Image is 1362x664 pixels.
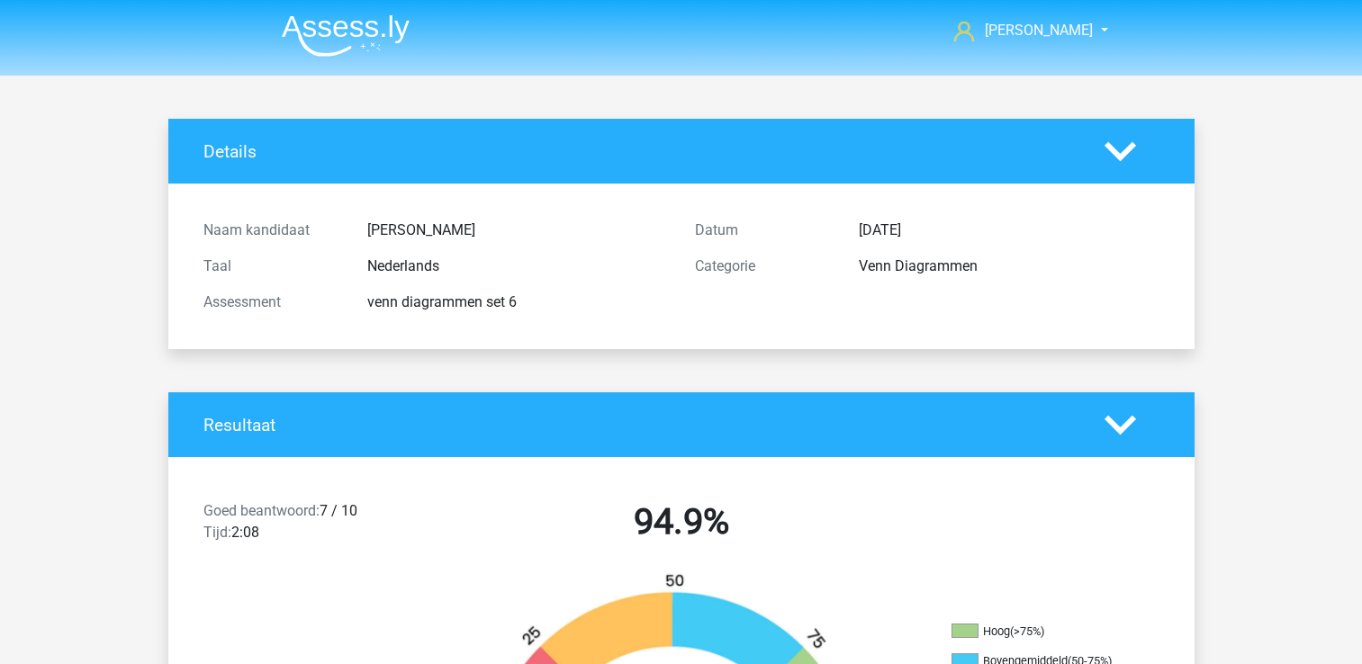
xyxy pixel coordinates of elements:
a: [PERSON_NAME] [947,20,1095,41]
span: Goed beantwoord: [203,502,320,519]
h4: Resultaat [203,415,1078,435]
h4: Details [203,141,1078,162]
div: venn diagrammen set 6 [354,292,681,313]
img: Assessly [282,14,410,57]
span: [PERSON_NAME] [985,22,1093,39]
div: Datum [681,220,845,241]
h2: 94.9% [449,500,914,543]
div: Taal [190,256,354,277]
span: Tijd: [203,524,231,541]
div: Nederlands [354,256,681,277]
div: Assessment [190,292,354,313]
div: 7 / 10 2:08 [190,500,436,551]
div: [PERSON_NAME] [354,220,681,241]
div: [DATE] [845,220,1173,241]
div: Naam kandidaat [190,220,354,241]
div: Venn Diagrammen [845,256,1173,277]
li: Hoog [952,624,1132,640]
div: Categorie [681,256,845,277]
div: (>75%) [1010,624,1044,638]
